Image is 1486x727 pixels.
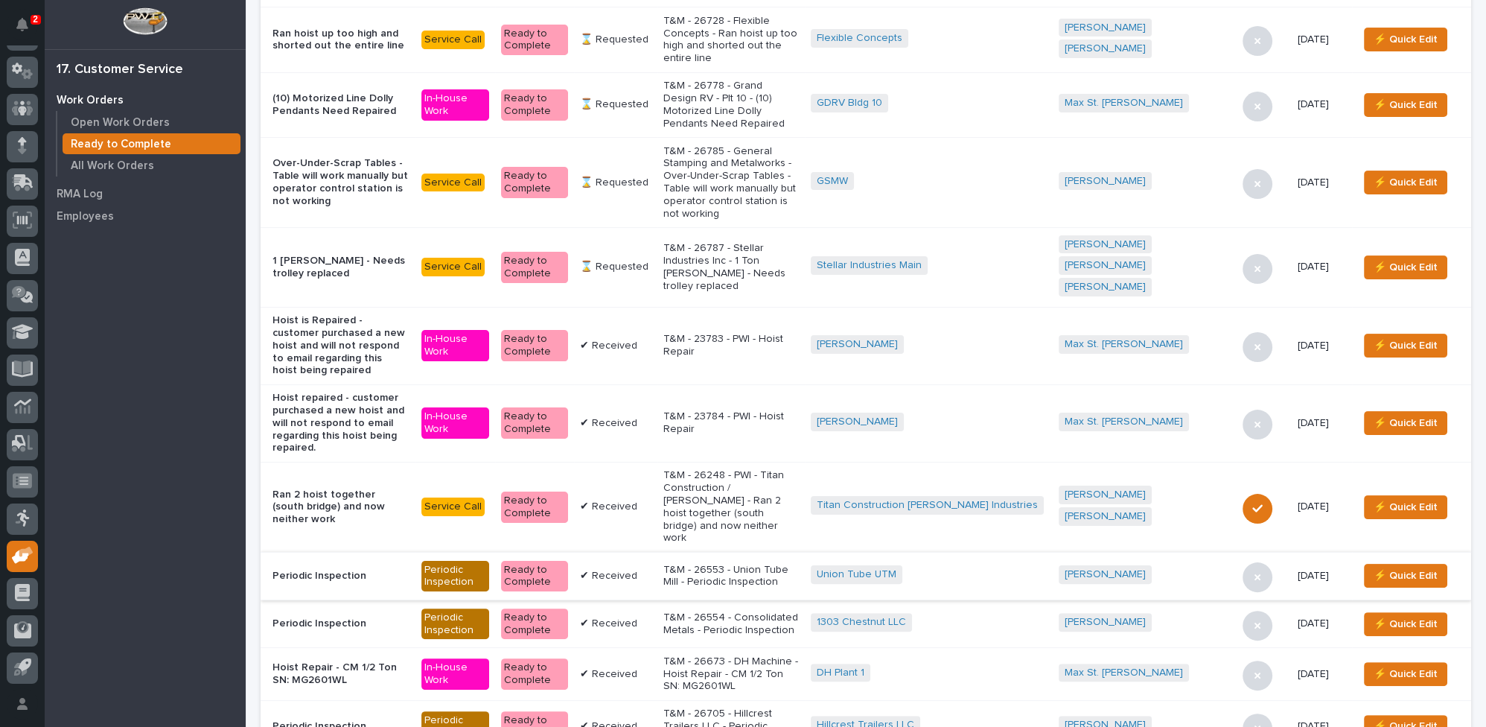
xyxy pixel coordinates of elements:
[580,98,652,111] p: ⌛ Requested
[123,7,167,35] img: Workspace Logo
[663,145,799,220] p: T&M - 26785 - General Stamping and Metalworks - Over-Under-Scrap Tables - Table will work manuall...
[817,616,906,629] a: 1303 Chestnut LLC
[45,182,246,205] a: RMA Log
[57,133,246,154] a: Ready to Complete
[663,469,799,545] p: T&M - 26248 - PWI - Titan Construction / [PERSON_NAME] - Ran 2 hoist together (south bridge) and ...
[421,561,489,592] div: Periodic Inspection
[580,570,652,582] p: ✔ Received
[1374,31,1438,48] span: ⚡ Quick Edit
[501,25,568,56] div: Ready to Complete
[501,89,568,121] div: Ready to Complete
[817,568,896,581] a: Union Tube UTM
[272,314,409,377] p: Hoist is Repaired - customer purchased a new hoist and will not respond to email regarding this h...
[272,255,409,280] p: 1 [PERSON_NAME] - Needs trolley replaced
[663,655,799,693] p: T&M - 26673 - DH Machine - Hoist Repair - CM 1/2 Ton SN: MG2601WL
[272,489,409,526] p: Ran 2 hoist together (south bridge) and now neither work
[1374,498,1438,516] span: ⚡ Quick Edit
[1374,615,1438,633] span: ⚡ Quick Edit
[57,94,124,107] p: Work Orders
[663,333,799,358] p: T&M - 23783 - PWI - Hoist Repair
[421,330,489,361] div: In-House Work
[817,416,898,428] a: [PERSON_NAME]
[1364,334,1447,358] button: ⚡ Quick Edit
[663,80,799,130] p: T&M - 26778 - Grand Design RV - Plt 10 - (10) Motorized Line Dolly Pendants Need Repaired
[1065,259,1146,272] a: [PERSON_NAME]
[57,62,183,78] div: 17. Customer Service
[57,188,103,201] p: RMA Log
[1298,417,1346,430] p: [DATE]
[1065,42,1146,55] a: [PERSON_NAME]
[261,648,1471,701] tr: Hoist Repair - CM 1/2 Ton SN: MG2601WLIn-House WorkReady to Complete✔ ReceivedT&M - 26673 - DH Ma...
[272,618,409,630] p: Periodic Inspection
[1374,174,1438,191] span: ⚡ Quick Edit
[1364,612,1447,636] button: ⚡ Quick Edit
[1374,258,1438,276] span: ⚡ Quick Edit
[1065,416,1183,428] a: Max St. [PERSON_NAME]
[1298,618,1346,630] p: [DATE]
[1364,171,1447,194] button: ⚡ Quick Edit
[663,15,799,65] p: T&M - 26728 - Flexible Concepts - Ran hoist up too high and shorted out the entire line
[1298,98,1346,111] p: [DATE]
[1065,568,1146,581] a: [PERSON_NAME]
[1298,570,1346,582] p: [DATE]
[1298,177,1346,189] p: [DATE]
[1298,668,1346,681] p: [DATE]
[261,307,1471,384] tr: Hoist is Repaired - customer purchased a new hoist and will not respond to email regarding this h...
[71,138,171,151] p: Ready to Complete
[261,7,1471,72] tr: Ran hoist up too high and shorted out the entire lineService CallReady to Complete⌛ RequestedT&M ...
[1065,22,1146,34] a: [PERSON_NAME]
[817,667,864,679] a: DH Plant 1
[272,661,409,687] p: Hoist Repair - CM 1/2 Ton SN: MG2601WL
[817,175,848,188] a: GSMW
[501,330,568,361] div: Ready to Complete
[272,92,409,118] p: (10) Motorized Line Dolly Pendants Need Repaired
[1374,96,1438,114] span: ⚡ Quick Edit
[261,137,1471,227] tr: Over-Under-Scrap Tables - Table will work manually but operator control station is not workingSer...
[272,392,409,454] p: Hoist repaired - customer purchased a new hoist and will not respond to email regarding this hois...
[817,259,922,272] a: Stellar Industries Main
[1298,34,1346,46] p: [DATE]
[421,174,485,192] div: Service Call
[817,338,898,351] a: [PERSON_NAME]
[19,18,38,42] div: Notifications2
[421,258,485,276] div: Service Call
[261,552,1471,600] tr: Periodic InspectionPeriodic InspectionReady to Complete✔ ReceivedT&M - 26553 - Union Tube Mill - ...
[1298,261,1346,273] p: [DATE]
[45,89,246,111] a: Work Orders
[580,668,652,681] p: ✔ Received
[580,618,652,630] p: ✔ Received
[1065,489,1146,501] a: [PERSON_NAME]
[1364,495,1447,519] button: ⚡ Quick Edit
[1364,662,1447,686] button: ⚡ Quick Edit
[272,157,409,207] p: Over-Under-Scrap Tables - Table will work manually but operator control station is not working
[1374,337,1438,355] span: ⚡ Quick Edit
[817,499,1038,512] a: Titan Construction [PERSON_NAME] Industries
[1364,255,1447,279] button: ⚡ Quick Edit
[57,210,114,223] p: Employees
[663,612,799,637] p: T&M - 26554 - Consolidated Metals - Periodic Inspection
[1364,28,1447,51] button: ⚡ Quick Edit
[71,116,170,130] p: Open Work Orders
[272,28,409,53] p: Ran hoist up too high and shorted out the entire line
[580,261,652,273] p: ⌛ Requested
[261,72,1471,137] tr: (10) Motorized Line Dolly Pendants Need RepairedIn-House WorkReady to Complete⌛ RequestedT&M - 26...
[501,609,568,640] div: Ready to Complete
[272,570,409,582] p: Periodic Inspection
[45,205,246,227] a: Employees
[1065,238,1146,251] a: [PERSON_NAME]
[71,159,154,173] p: All Work Orders
[817,97,882,109] a: GDRV Bldg 10
[1374,414,1438,432] span: ⚡ Quick Edit
[261,227,1471,307] tr: 1 [PERSON_NAME] - Needs trolley replacedService CallReady to Complete⌛ RequestedT&M - 26787 - Ste...
[421,498,485,516] div: Service Call
[421,89,489,121] div: In-House Work
[1065,175,1146,188] a: [PERSON_NAME]
[421,407,489,439] div: In-House Work
[1298,340,1346,352] p: [DATE]
[421,31,485,49] div: Service Call
[1065,667,1183,679] a: Max St. [PERSON_NAME]
[1364,93,1447,117] button: ⚡ Quick Edit
[7,9,38,40] button: Notifications
[1065,338,1183,351] a: Max St. [PERSON_NAME]
[33,14,38,25] p: 2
